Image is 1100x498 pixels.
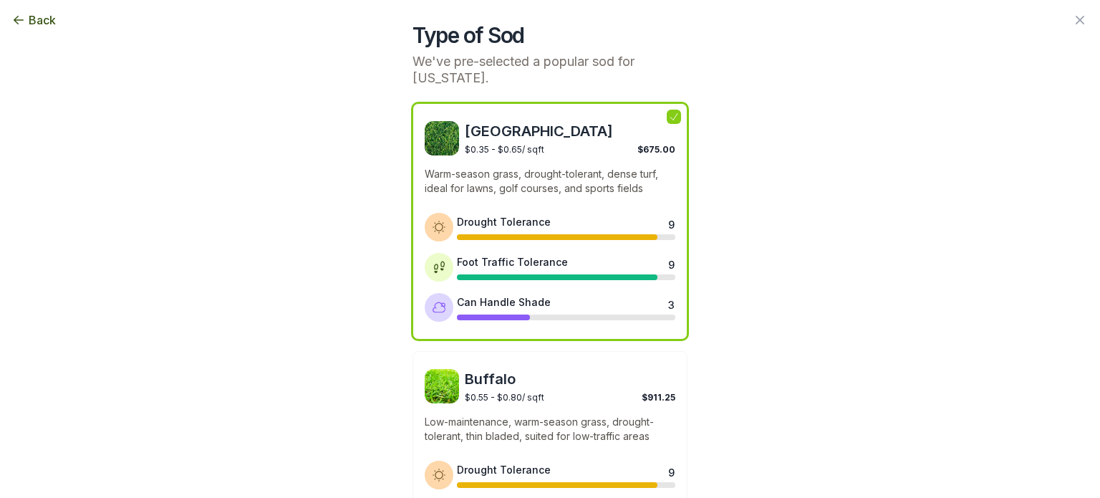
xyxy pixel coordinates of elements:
div: Can Handle Shade [457,295,551,310]
span: Buffalo [465,369,675,389]
img: Shade tolerance icon [432,300,446,315]
p: We've pre-selected a popular sod for [US_STATE]. [412,54,687,86]
span: [GEOGRAPHIC_DATA] [465,121,675,141]
span: Back [29,11,56,29]
button: Back [11,11,56,29]
img: Drought tolerance icon [432,468,446,482]
img: Foot traffic tolerance icon [432,260,446,274]
div: 9 [668,257,674,269]
span: $0.55 - $0.80 / sqft [465,392,544,403]
img: Bermuda sod image [425,121,459,155]
p: Warm-season grass, drought-tolerant, dense turf, ideal for lawns, golf courses, and sports fields [425,167,675,196]
span: $0.35 - $0.65 / sqft [465,144,544,155]
span: $675.00 [637,144,675,155]
div: 9 [668,465,674,477]
div: Foot Traffic Tolerance [457,254,568,269]
p: Low-maintenance, warm-season grass, drought-tolerant, thin bladed, suited for low-traffic areas [425,415,675,444]
div: 3 [668,297,674,309]
div: 9 [668,217,674,229]
div: Drought Tolerance [457,214,551,229]
span: $911.25 [642,392,675,403]
img: Drought tolerance icon [432,220,446,234]
div: Drought Tolerance [457,462,551,477]
img: Buffalo sod image [425,369,459,403]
